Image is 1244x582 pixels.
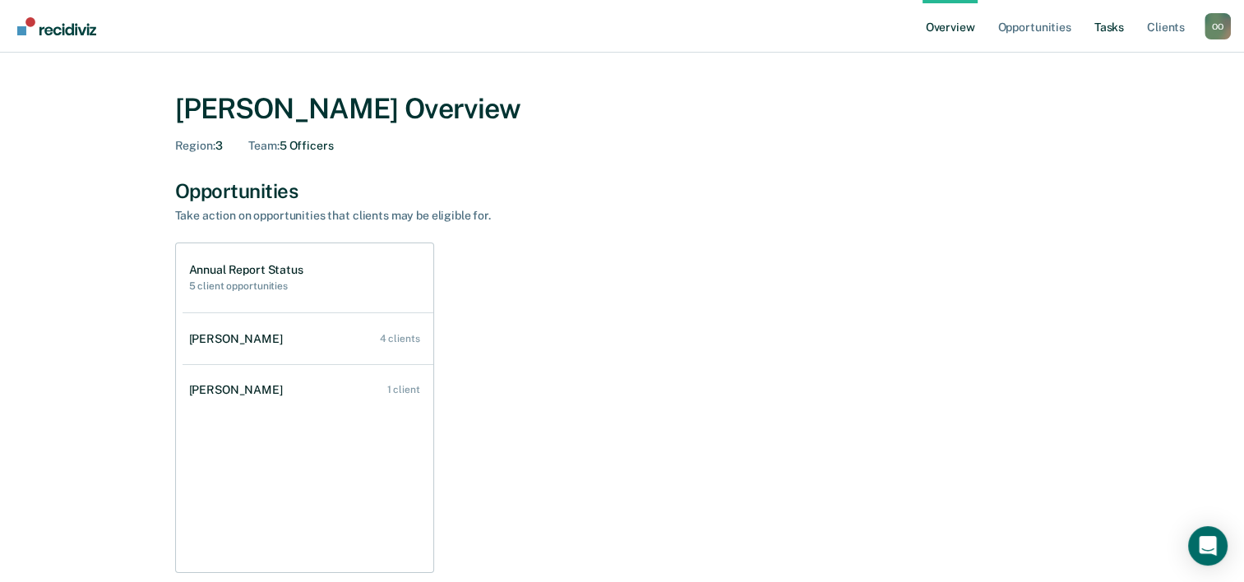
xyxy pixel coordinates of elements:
div: [PERSON_NAME] Overview [175,92,1070,126]
div: Open Intercom Messenger [1188,526,1228,566]
span: Region : [175,139,215,152]
a: [PERSON_NAME] 1 client [183,367,433,413]
h1: Annual Report Status [189,263,303,277]
div: Take action on opportunities that clients may be eligible for. [175,209,751,223]
div: [PERSON_NAME] [189,332,289,346]
div: [PERSON_NAME] [189,383,289,397]
div: Opportunities [175,179,1070,203]
a: [PERSON_NAME] 4 clients [183,316,433,363]
span: Team : [248,139,279,152]
div: 3 [175,139,223,153]
img: Recidiviz [17,17,96,35]
div: 4 clients [380,333,420,344]
div: 5 Officers [248,139,333,153]
div: 1 client [386,384,419,395]
button: Profile dropdown button [1205,13,1231,39]
div: O O [1205,13,1231,39]
h2: 5 client opportunities [189,280,303,292]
